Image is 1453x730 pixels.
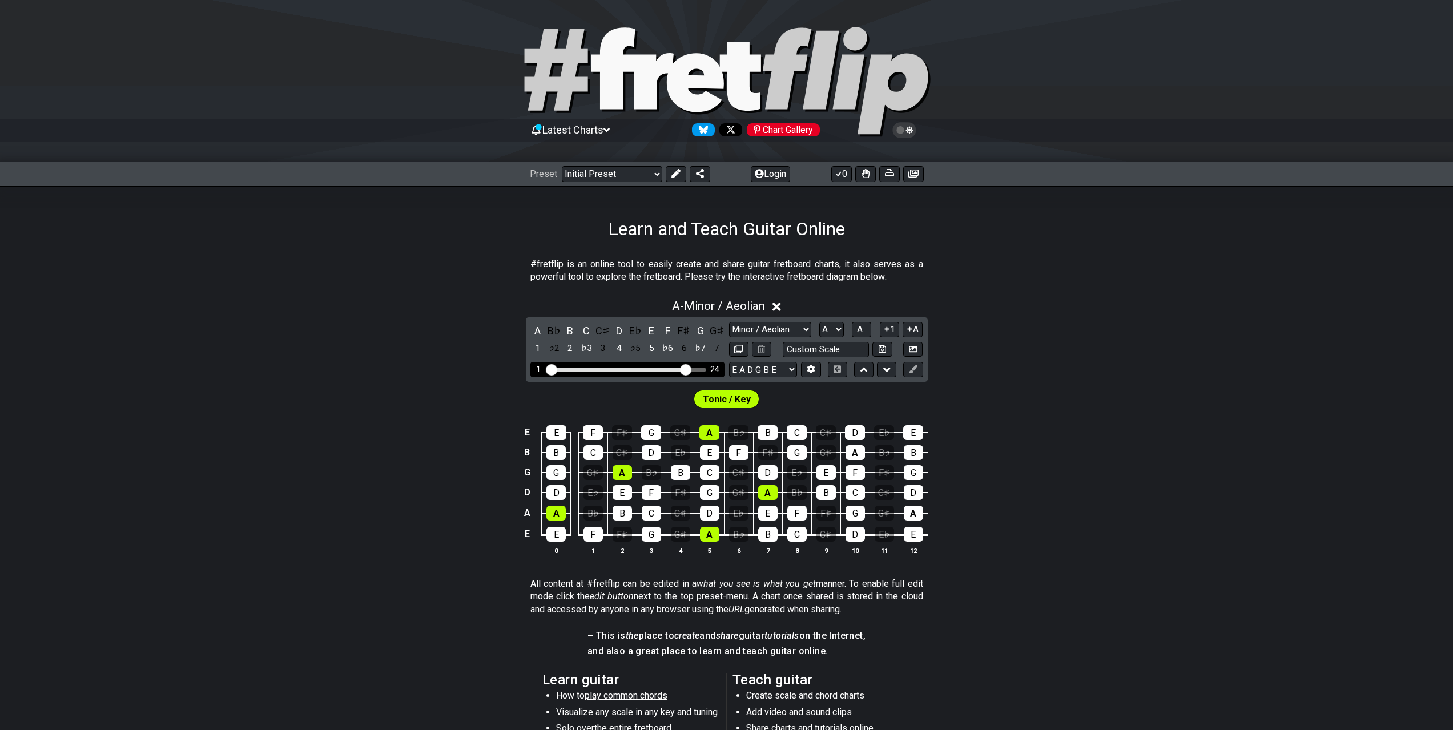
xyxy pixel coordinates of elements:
[831,166,852,182] button: 0
[764,630,799,641] em: tutorials
[816,485,836,500] div: B
[758,485,778,500] div: A
[607,545,637,556] th: 2
[880,322,899,337] button: 1
[583,465,603,480] div: G♯
[583,425,603,440] div: F
[693,341,708,356] div: toggle scale degree
[816,527,836,542] div: C♯
[700,506,719,521] div: D
[556,707,718,717] span: Visualize any scale in any key and tuning
[520,523,534,545] td: E
[728,604,744,615] em: URL
[583,485,603,500] div: E♭
[562,166,662,182] select: Preset
[611,341,626,356] div: toggle scale degree
[716,630,739,641] em: share
[903,166,924,182] button: Create image
[595,341,610,356] div: toggle scale degree
[729,342,748,357] button: Copy
[690,166,710,182] button: Share Preset
[613,485,632,500] div: E
[608,218,845,240] h1: Learn and Teach Guitar Online
[852,322,871,337] button: A..
[530,362,725,377] div: Visible fret range
[677,323,691,338] div: toggle pitch class
[758,527,778,542] div: B
[846,527,865,542] div: D
[816,445,836,460] div: G♯
[728,425,748,440] div: B♭
[875,465,894,480] div: F♯
[819,322,844,337] select: Tonic/Root
[520,482,534,503] td: D
[787,445,807,460] div: G
[520,503,534,524] td: A
[546,445,566,460] div: B
[563,341,578,356] div: toggle scale degree
[642,506,661,521] div: C
[546,506,566,521] div: A
[846,445,865,460] div: A
[671,506,690,521] div: C♯
[870,545,899,556] th: 11
[542,124,603,136] span: Latest Charts
[530,323,545,338] div: toggle pitch class
[742,123,820,136] a: #fretflip at Pinterest
[875,485,894,500] div: C♯
[546,465,566,480] div: G
[520,442,534,462] td: B
[903,362,923,377] button: First click edit preset to enable marker editing
[758,506,778,521] div: E
[626,630,639,641] em: the
[729,485,748,500] div: G♯
[697,578,816,589] em: what you see is what you get
[724,545,753,556] th: 6
[753,545,782,556] th: 7
[904,485,923,500] div: D
[703,391,751,408] span: First enable full edit mode to edit
[846,465,865,480] div: F
[579,341,594,356] div: toggle scale degree
[578,545,607,556] th: 1
[729,322,811,337] select: Scale
[903,342,923,357] button: Create Image
[687,123,715,136] a: Follow #fretflip at Bluesky
[641,425,661,440] div: G
[758,465,778,480] div: D
[546,485,566,500] div: D
[613,465,632,480] div: A
[587,645,866,658] h4: and also a great place to learn and teach guitar online.
[661,323,675,338] div: toggle pitch class
[875,506,894,521] div: G♯
[729,362,797,377] select: Tuning
[787,425,807,440] div: C
[613,445,632,460] div: C♯
[904,527,923,542] div: E
[536,365,541,374] div: 1
[904,465,923,480] div: G
[879,166,900,182] button: Print
[845,425,865,440] div: D
[579,323,594,338] div: toggle pitch class
[583,527,603,542] div: F
[811,545,840,556] th: 9
[710,365,719,374] div: 24
[787,485,807,500] div: B♭
[729,465,748,480] div: C♯
[671,527,690,542] div: G♯
[709,323,724,338] div: toggle pitch class
[644,341,659,356] div: toggle scale degree
[872,342,892,357] button: Store user defined scale
[877,362,896,377] button: Move down
[700,527,719,542] div: A
[642,485,661,500] div: F
[642,465,661,480] div: B♭
[828,362,847,377] button: Toggle horizontal chord view
[556,689,719,705] li: How to
[899,545,928,556] th: 12
[787,527,807,542] div: C
[613,506,632,521] div: B
[642,445,661,460] div: D
[693,323,708,338] div: toggle pitch class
